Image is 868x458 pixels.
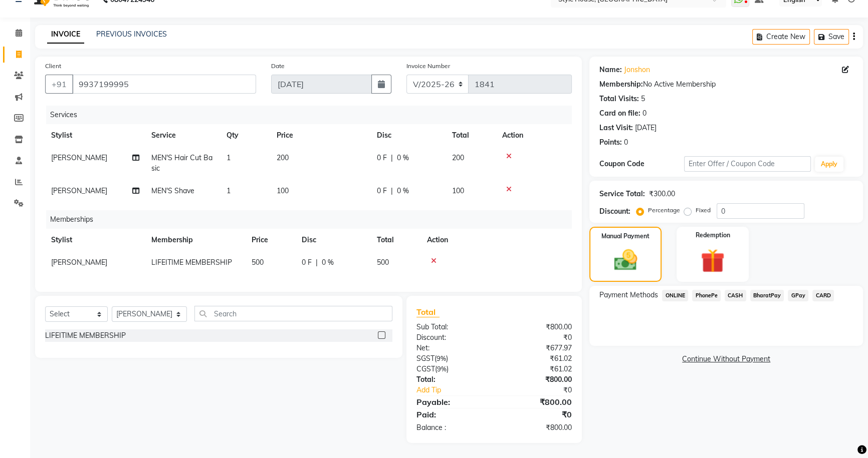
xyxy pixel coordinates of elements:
input: Search by Name/Mobile/Email/Code [72,75,256,94]
div: ₹61.02 [494,364,579,374]
span: 0 F [377,153,387,163]
div: ( ) [409,364,494,374]
span: 0 % [322,257,334,268]
th: Stylist [45,229,145,251]
div: Total Visits: [599,94,639,104]
span: 500 [377,258,389,267]
span: SGST [416,354,435,363]
div: ₹800.00 [494,374,579,385]
div: Coupon Code [599,159,684,169]
span: BharatPay [750,290,784,301]
div: ₹0 [508,385,579,395]
label: Date [271,62,285,71]
span: 1 [227,186,231,195]
span: 500 [252,258,264,267]
span: 100 [277,186,289,195]
div: ₹0 [494,408,579,420]
a: Add Tip [409,385,509,395]
span: 0 % [397,186,409,196]
div: LIFEITIME MEMBERSHIP [45,330,126,341]
div: No Active Membership [599,79,853,90]
th: Service [145,124,221,147]
div: ₹800.00 [494,422,579,433]
div: Balance : [409,422,494,433]
div: 5 [641,94,645,104]
button: Create New [752,29,810,45]
th: Qty [221,124,271,147]
span: PhonePe [692,290,721,301]
label: Percentage [648,206,680,215]
div: Service Total: [599,189,645,199]
div: Services [46,106,579,124]
div: ₹61.02 [494,353,579,364]
th: Disc [296,229,371,251]
th: Action [496,124,572,147]
span: CGST [416,364,435,373]
span: MEN'S Hair Cut Basic [151,153,212,173]
div: Memberships [46,210,579,229]
input: Search [194,306,392,321]
button: Apply [815,157,843,172]
a: Jonshon [624,65,650,75]
th: Total [371,229,421,251]
th: Price [246,229,296,251]
span: 0 F [302,257,312,268]
button: +91 [45,75,73,94]
span: | [391,153,393,163]
div: ₹677.97 [494,343,579,353]
input: Enter Offer / Coupon Code [684,156,811,172]
div: Name: [599,65,622,75]
span: CASH [725,290,746,301]
span: [PERSON_NAME] [51,258,107,267]
span: GPay [788,290,808,301]
div: 0 [642,108,646,119]
a: Continue Without Payment [591,354,861,364]
span: MEN'S Shave [151,186,194,195]
span: LIFEITIME MEMBERSHIP [151,258,232,267]
span: ONLINE [662,290,688,301]
span: [PERSON_NAME] [51,153,107,162]
th: Action [421,229,572,251]
span: 0 F [377,186,387,196]
label: Redemption [696,231,730,240]
th: Disc [371,124,446,147]
span: [PERSON_NAME] [51,186,107,195]
div: Net: [409,343,494,353]
span: 9% [437,365,447,373]
div: Payable: [409,396,494,408]
div: Membership: [599,79,643,90]
div: [DATE] [635,123,657,133]
div: Discount: [409,332,494,343]
div: Card on file: [599,108,640,119]
button: Save [814,29,849,45]
span: 200 [452,153,464,162]
span: 0 % [397,153,409,163]
span: | [316,257,318,268]
div: ₹0 [494,332,579,343]
div: ( ) [409,353,494,364]
div: ₹300.00 [649,189,675,199]
span: CARD [812,290,834,301]
th: Membership [145,229,246,251]
div: ₹800.00 [494,396,579,408]
div: Paid: [409,408,494,420]
span: Total [416,307,440,317]
a: INVOICE [47,26,84,44]
label: Fixed [696,206,711,215]
span: Payment Methods [599,290,658,300]
th: Total [446,124,496,147]
div: ₹800.00 [494,322,579,332]
img: _cash.svg [607,247,644,273]
span: 100 [452,186,464,195]
img: _gift.svg [693,246,732,276]
div: Discount: [599,206,630,217]
label: Manual Payment [601,232,649,241]
span: 1 [227,153,231,162]
div: Sub Total: [409,322,494,332]
th: Stylist [45,124,145,147]
label: Invoice Number [406,62,450,71]
div: Last Visit: [599,123,633,133]
th: Price [271,124,371,147]
div: Points: [599,137,622,148]
a: PREVIOUS INVOICES [96,30,167,39]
